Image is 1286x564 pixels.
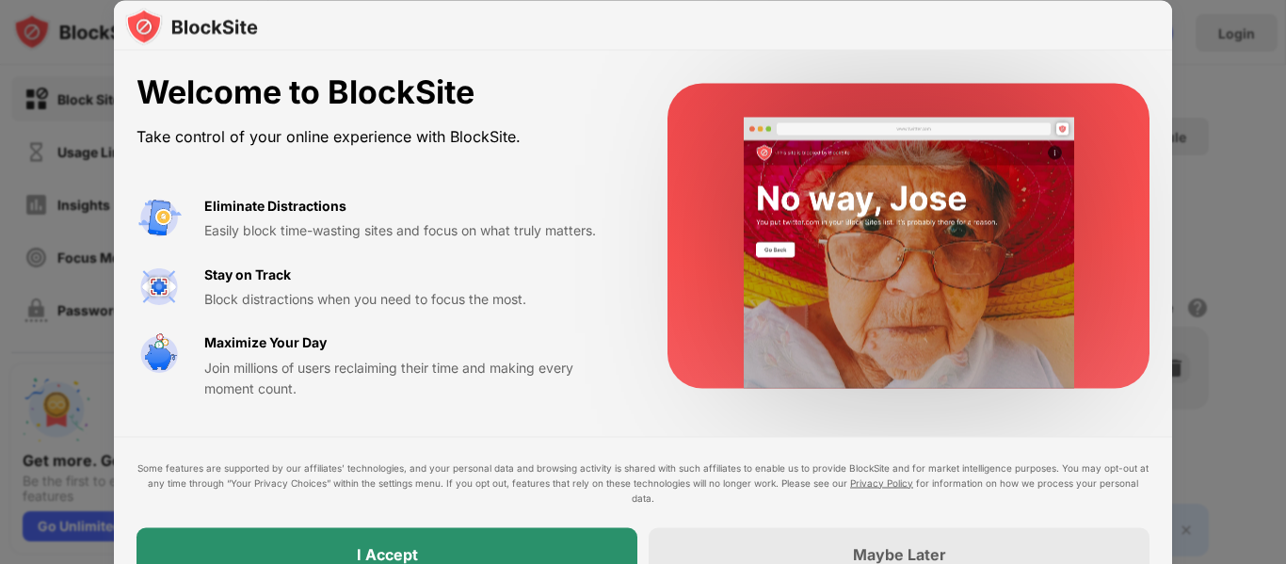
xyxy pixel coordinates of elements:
[137,332,182,378] img: value-safe-time.svg
[125,8,258,45] img: logo-blocksite.svg
[204,288,622,309] div: Block distractions when you need to focus the most.
[204,220,622,241] div: Easily block time-wasting sites and focus on what truly matters.
[204,357,622,399] div: Join millions of users reclaiming their time and making every moment count.
[137,195,182,240] img: value-avoid-distractions.svg
[137,459,1149,505] div: Some features are supported by our affiliates’ technologies, and your personal data and browsing ...
[850,476,913,488] a: Privacy Policy
[204,332,327,353] div: Maximize Your Day
[137,122,622,150] div: Take control of your online experience with BlockSite.
[853,544,946,563] div: Maybe Later
[204,264,291,284] div: Stay on Track
[204,195,346,216] div: Eliminate Distractions
[137,264,182,309] img: value-focus.svg
[357,544,418,563] div: I Accept
[137,73,622,112] div: Welcome to BlockSite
